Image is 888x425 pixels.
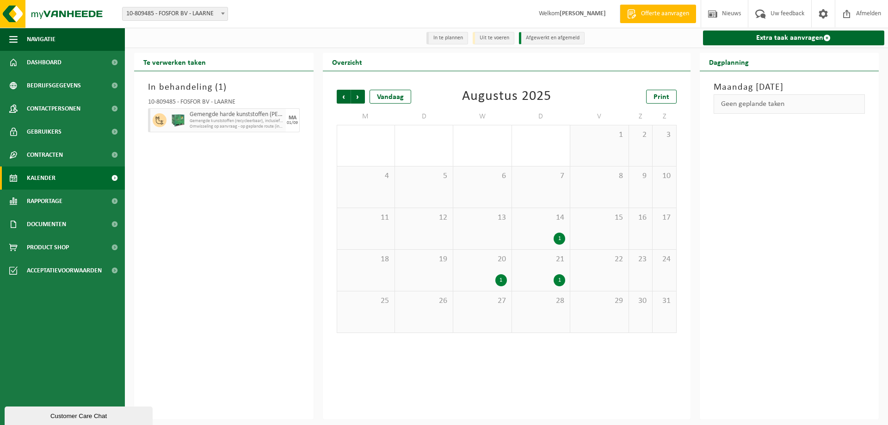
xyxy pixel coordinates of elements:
[517,213,565,223] span: 14
[629,108,653,125] td: Z
[171,113,185,127] img: PB-HB-1400-HPE-GN-01
[323,53,371,71] h2: Overzicht
[5,405,154,425] iframe: chat widget
[462,90,551,104] div: Augustus 2025
[218,83,223,92] span: 1
[634,213,647,223] span: 16
[473,32,514,44] li: Uit te voeren
[27,190,62,213] span: Rapportage
[342,171,390,181] span: 4
[495,274,507,286] div: 1
[123,7,228,20] span: 10-809485 - FOSFOR BV - LAARNE
[342,213,390,223] span: 11
[517,171,565,181] span: 7
[458,254,506,265] span: 20
[458,171,506,181] span: 6
[27,97,80,120] span: Contactpersonen
[575,254,623,265] span: 22
[27,51,62,74] span: Dashboard
[653,108,676,125] td: Z
[714,80,865,94] h3: Maandag [DATE]
[27,120,62,143] span: Gebruikers
[27,166,55,190] span: Kalender
[714,94,865,114] div: Geen geplande taken
[620,5,696,23] a: Offerte aanvragen
[654,93,669,101] span: Print
[634,171,647,181] span: 9
[342,254,390,265] span: 18
[27,28,55,51] span: Navigatie
[657,254,671,265] span: 24
[453,108,512,125] td: W
[575,296,623,306] span: 29
[122,7,228,21] span: 10-809485 - FOSFOR BV - LAARNE
[337,108,395,125] td: M
[351,90,365,104] span: Volgende
[657,296,671,306] span: 31
[27,143,63,166] span: Contracten
[634,254,647,265] span: 23
[517,296,565,306] span: 28
[634,130,647,140] span: 2
[700,53,758,71] h2: Dagplanning
[190,118,284,124] span: Gemengde kunststoffen (recycleerbaar), inclusief PVC
[639,9,691,18] span: Offerte aanvragen
[400,296,448,306] span: 26
[190,124,284,129] span: Omwisseling op aanvraag - op geplande route (incl. verwerking)
[657,213,671,223] span: 17
[370,90,411,104] div: Vandaag
[554,274,565,286] div: 1
[148,99,300,108] div: 10-809485 - FOSFOR BV - LAARNE
[646,90,677,104] a: Print
[570,108,629,125] td: V
[519,32,585,44] li: Afgewerkt en afgemeld
[148,80,300,94] h3: In behandeling ( )
[400,171,448,181] span: 5
[575,130,623,140] span: 1
[634,296,647,306] span: 30
[27,74,81,97] span: Bedrijfsgegevens
[342,296,390,306] span: 25
[554,233,565,245] div: 1
[27,213,66,236] span: Documenten
[190,111,284,118] span: Gemengde harde kunststoffen (PE, PP en PVC), recycleerbaar (industrieel)
[400,213,448,223] span: 12
[337,90,351,104] span: Vorige
[289,115,296,121] div: MA
[575,171,623,181] span: 8
[27,236,69,259] span: Product Shop
[287,121,298,125] div: 01/09
[134,53,215,71] h2: Te verwerken taken
[458,213,506,223] span: 13
[575,213,623,223] span: 15
[458,296,506,306] span: 27
[657,171,671,181] span: 10
[703,31,885,45] a: Extra taak aanvragen
[517,254,565,265] span: 21
[400,254,448,265] span: 19
[512,108,570,125] td: D
[426,32,468,44] li: In te plannen
[657,130,671,140] span: 3
[560,10,606,17] strong: [PERSON_NAME]
[395,108,453,125] td: D
[27,259,102,282] span: Acceptatievoorwaarden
